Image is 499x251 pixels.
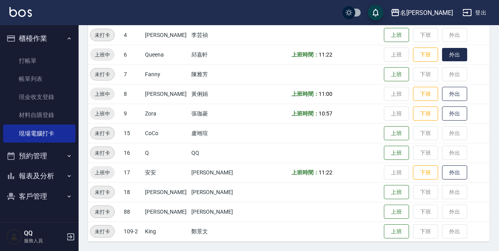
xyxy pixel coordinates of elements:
a: 帳單列表 [3,70,75,88]
td: 8 [122,84,143,104]
b: 上班時間： [292,51,319,58]
button: 下班 [413,87,438,101]
span: 未打卡 [90,129,114,137]
button: 下班 [413,165,438,180]
span: 未打卡 [90,208,114,216]
span: 未打卡 [90,149,114,157]
button: 報表及分析 [3,166,75,186]
td: 109-2 [122,222,143,241]
a: 打帳單 [3,52,75,70]
span: 上班中 [90,110,115,118]
span: 上班中 [90,51,115,59]
td: [PERSON_NAME] [143,25,189,45]
td: 邱嘉軒 [189,45,243,64]
td: 安安 [143,163,189,182]
b: 上班時間： [292,169,319,176]
td: 17 [122,163,143,182]
a: 現金收支登錄 [3,88,75,106]
button: 登出 [459,5,490,20]
td: [PERSON_NAME] [189,202,243,222]
td: Zora [143,104,189,123]
span: 未打卡 [90,70,114,79]
td: [PERSON_NAME] [189,163,243,182]
td: [PERSON_NAME] [143,84,189,104]
td: Fanny [143,64,189,84]
td: 李芸禎 [189,25,243,45]
td: 張珈菱 [189,104,243,123]
td: 88 [122,202,143,222]
a: 材料自購登錄 [3,106,75,124]
h5: QQ [24,229,64,237]
span: 11:22 [319,51,332,58]
button: 外出 [442,165,467,180]
span: 10:57 [319,110,332,117]
span: 未打卡 [90,227,114,236]
button: 外出 [442,106,467,121]
p: 服務人員 [24,237,64,244]
button: save [368,5,383,20]
b: 上班時間： [292,110,319,117]
td: 18 [122,182,143,202]
span: 11:00 [319,91,332,97]
span: 未打卡 [90,188,114,196]
button: 上班 [384,146,409,160]
button: 上班 [384,67,409,82]
a: 現場電腦打卡 [3,125,75,143]
button: 外出 [442,48,467,62]
td: 16 [122,143,143,163]
button: 客戶管理 [3,186,75,207]
td: [PERSON_NAME] [189,182,243,202]
span: 上班中 [90,169,115,177]
button: 下班 [413,48,438,62]
td: 4 [122,25,143,45]
img: Person [6,229,22,245]
td: 陳雅芳 [189,64,243,84]
span: 未打卡 [90,31,114,39]
b: 上班時間： [292,91,319,97]
button: 上班 [384,205,409,219]
span: 上班中 [90,90,115,98]
button: 下班 [413,106,438,121]
button: 預約管理 [3,146,75,166]
img: Logo [9,7,32,17]
button: 上班 [384,185,409,200]
td: [PERSON_NAME] [143,202,189,222]
button: 上班 [384,126,409,141]
td: 黃俐娟 [189,84,243,104]
td: 6 [122,45,143,64]
td: CoCo [143,123,189,143]
button: 名[PERSON_NAME] [387,5,456,21]
td: 15 [122,123,143,143]
button: 上班 [384,224,409,239]
td: King [143,222,189,241]
td: Q [143,143,189,163]
button: 上班 [384,28,409,42]
td: 盧翊瑄 [189,123,243,143]
button: 櫃檯作業 [3,28,75,49]
td: [PERSON_NAME] [143,182,189,202]
span: 11:22 [319,169,332,176]
td: Queena [143,45,189,64]
td: QQ [189,143,243,163]
td: 9 [122,104,143,123]
div: 名[PERSON_NAME] [400,8,453,18]
button: 外出 [442,87,467,101]
td: 7 [122,64,143,84]
td: 鄭景文 [189,222,243,241]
